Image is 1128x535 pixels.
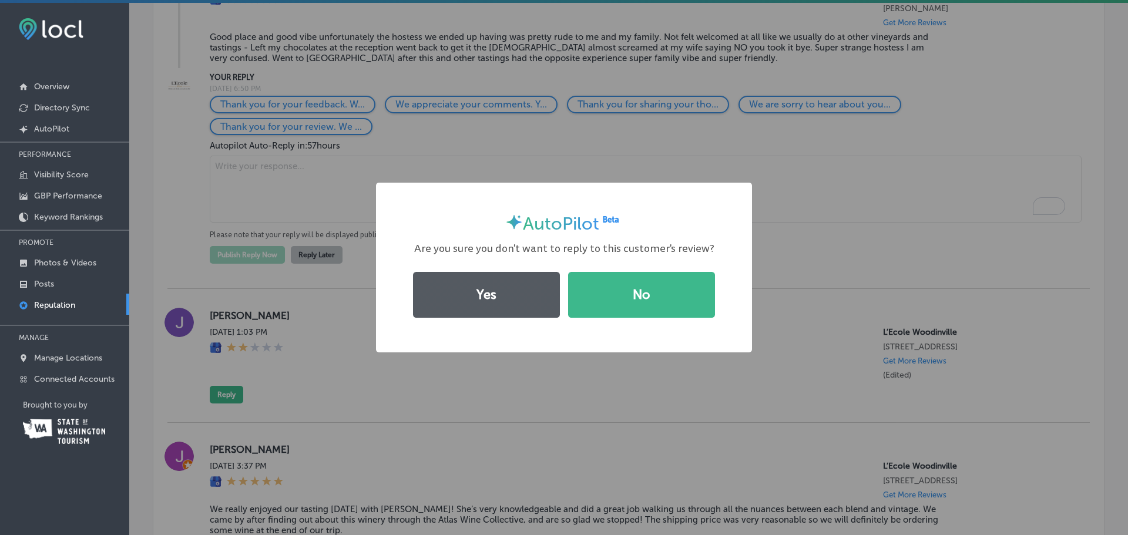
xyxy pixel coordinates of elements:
[34,170,89,180] p: Visibility Score
[34,103,90,113] p: Directory Sync
[413,272,560,318] button: Yes
[505,213,523,231] img: autopilot-icon
[34,258,96,268] p: Photos & Videos
[34,212,103,222] p: Keyword Rankings
[34,300,75,310] p: Reputation
[407,241,721,256] div: Are you sure you don't want to reply to this customer's review?
[34,374,115,384] p: Connected Accounts
[23,419,105,444] img: Washington Tourism
[34,279,54,289] p: Posts
[523,213,599,234] span: AutoPilot
[34,353,102,363] p: Manage Locations
[568,272,715,318] button: No
[34,82,69,92] p: Overview
[599,213,623,225] img: Beta
[34,124,69,134] p: AutoPilot
[19,18,83,40] img: fda3e92497d09a02dc62c9cd864e3231.png
[23,401,129,409] p: Brought to you by
[34,191,102,201] p: GBP Performance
